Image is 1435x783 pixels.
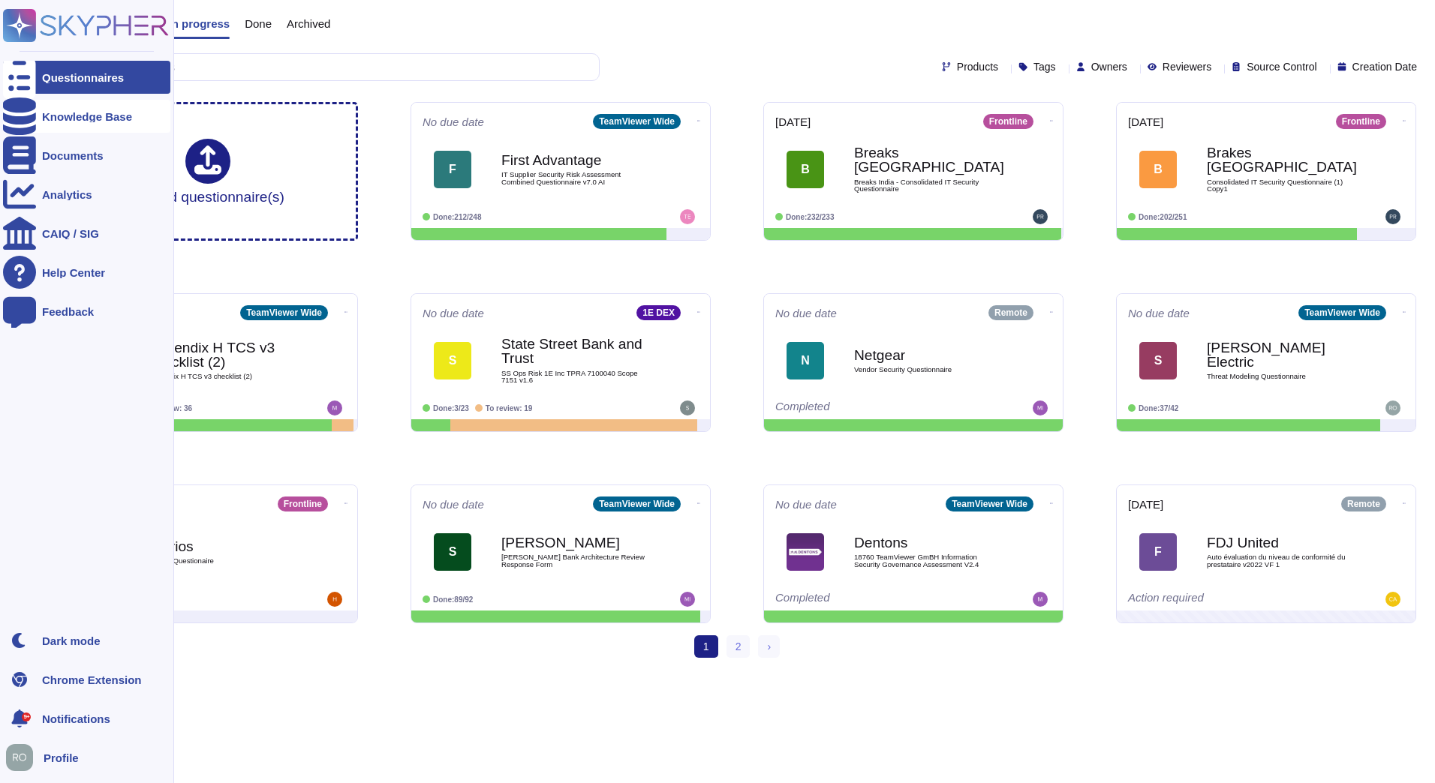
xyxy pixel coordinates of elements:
[486,404,533,412] span: To review: 19
[1163,61,1211,72] span: Reviewers
[680,592,695,607] img: user
[983,114,1033,129] div: Frontline
[1207,373,1357,380] span: Threat Modeling Questionnaire
[3,217,170,250] a: CAIQ / SIG
[988,305,1033,320] div: Remote
[1033,61,1056,72] span: Tags
[3,295,170,328] a: Feedback
[1091,61,1127,72] span: Owners
[1033,592,1048,607] img: user
[593,496,681,511] div: TeamViewer Wide
[775,116,811,127] span: [DATE]
[423,116,484,127] span: No due date
[727,635,751,658] a: 2
[680,209,695,224] img: user
[245,18,272,29] span: Done
[1207,178,1357,193] span: Consolidated IT Security Questionnaire (1) Copy1
[1207,340,1357,369] b: [PERSON_NAME] Electric
[957,61,998,72] span: Products
[1139,213,1187,221] span: Done: 202/251
[854,553,1004,568] span: 18760 TeamViewer GmBH Information Security Governance Assessment V2.4
[787,342,824,379] div: N
[854,535,1004,550] b: Dentons
[42,713,110,724] span: Notifications
[1298,305,1386,320] div: TeamViewer Wide
[501,171,651,185] span: IT Supplier Security Risk Assessment Combined Questionnaire v7.0 AI
[59,54,599,80] input: Search by keywords
[1033,209,1048,224] img: user
[1139,342,1177,379] div: S
[42,674,142,685] div: Chrome Extension
[787,151,824,188] div: B
[1128,592,1312,607] div: Action required
[1207,553,1357,568] span: Auto évaluation du niveau de conformité du prestataire v2022 VF 1
[131,139,284,204] div: Upload questionnaire(s)
[434,533,471,571] div: S
[1385,400,1400,415] img: user
[1128,116,1163,127] span: [DATE]
[42,228,99,239] div: CAIQ / SIG
[433,404,469,412] span: Done: 3/23
[433,595,473,604] span: Done: 89/92
[1128,499,1163,510] span: [DATE]
[775,592,959,607] div: Completed
[42,635,101,646] div: Dark mode
[694,635,718,658] span: 1
[287,18,330,29] span: Archived
[854,366,1004,373] span: Vendor Security Questionnaire
[149,373,299,380] span: Appendix H TCS v3 checklist (2)
[501,153,651,167] b: First Advantage
[1033,400,1048,415] img: user
[854,348,1004,362] b: Netgear
[775,499,837,510] span: No due date
[168,18,230,29] span: In progress
[1341,496,1386,511] div: Remote
[3,61,170,94] a: Questionnaires
[680,400,695,415] img: user
[1207,145,1357,174] b: Brakes [GEOGRAPHIC_DATA]
[149,539,299,553] b: Clarios
[1139,404,1178,412] span: Done: 37/42
[433,213,482,221] span: Done: 212/248
[854,145,1004,174] b: Breaks [GEOGRAPHIC_DATA]
[42,150,104,161] div: Documents
[3,139,170,172] a: Documents
[3,256,170,289] a: Help Center
[327,400,342,415] img: user
[3,741,44,774] button: user
[1385,209,1400,224] img: user
[501,337,651,365] b: State Street Bank and Trust
[1336,114,1386,129] div: Frontline
[434,342,471,379] div: S
[946,496,1033,511] div: TeamViewer Wide
[854,178,1004,193] span: Breaks India - Consolidated IT Security Questionnaire
[1128,307,1190,319] span: No due date
[767,640,771,652] span: ›
[42,72,124,83] div: Questionnaires
[1139,533,1177,571] div: F
[149,557,299,565] span: Clarios Questionaire
[501,553,651,568] span: [PERSON_NAME] Bank Architecture Review Response Form
[240,305,328,320] div: TeamViewer Wide
[6,744,33,771] img: user
[42,111,132,122] div: Knowledge Base
[42,306,94,317] div: Feedback
[423,307,484,319] span: No due date
[636,305,681,320] div: 1E DEX
[44,752,79,763] span: Profile
[775,307,837,319] span: No due date
[1385,592,1400,607] img: user
[1139,151,1177,188] div: B
[423,499,484,510] span: No due date
[786,213,835,221] span: Done: 232/233
[42,267,105,278] div: Help Center
[1207,535,1357,550] b: FDJ United
[3,178,170,211] a: Analytics
[593,114,681,129] div: TeamViewer Wide
[327,592,342,607] img: user
[775,400,959,415] div: Completed
[149,340,299,369] b: Appendix H TCS v3 checklist (2)
[3,100,170,133] a: Knowledge Base
[1247,61,1316,72] span: Source Control
[3,663,170,696] a: Chrome Extension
